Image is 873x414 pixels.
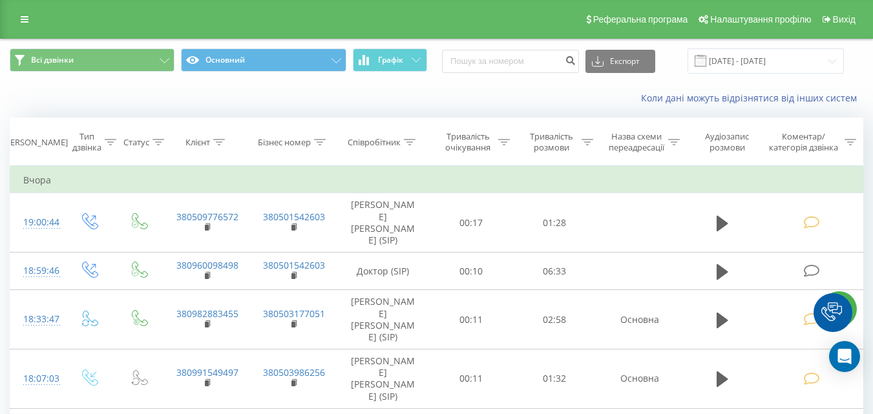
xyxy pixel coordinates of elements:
button: Основний [181,48,346,72]
div: 18:33:47 [23,307,50,332]
td: Основна [596,349,683,409]
div: Аудіозапис розмови [695,131,760,153]
td: [PERSON_NAME] [PERSON_NAME] (SIP) [337,349,430,409]
span: Реферальна програма [593,14,688,25]
div: Коментар/категорія дзвінка [766,131,841,153]
td: 01:32 [513,349,596,409]
td: [PERSON_NAME] [PERSON_NAME] (SIP) [337,193,430,253]
td: 00:17 [430,193,513,253]
div: 18:59:46 [23,258,50,284]
td: Основна [596,290,683,349]
td: [PERSON_NAME] [PERSON_NAME] (SIP) [337,290,430,349]
td: 00:11 [430,349,513,409]
td: Доктор (SIP) [337,253,430,290]
span: Графік [378,56,403,65]
a: 380501542603 [263,259,325,271]
div: [PERSON_NAME] [3,137,68,148]
td: 06:33 [513,253,596,290]
div: Клієнт [185,137,210,148]
div: 18:07:03 [23,366,50,391]
div: Назва схеми переадресації [608,131,665,153]
div: Бізнес номер [258,137,311,148]
div: Співробітник [348,137,401,148]
a: 380501542603 [263,211,325,223]
button: Всі дзвінки [10,48,174,72]
a: 380960098498 [176,259,238,271]
input: Пошук за номером [442,50,579,73]
span: Всі дзвінки [31,55,74,65]
a: 380509776572 [176,211,238,223]
span: Налаштування профілю [710,14,811,25]
td: 00:11 [430,290,513,349]
div: 19:00:44 [23,210,50,235]
a: 380982883455 [176,307,238,320]
button: Графік [353,48,427,72]
div: Тривалість розмови [525,131,578,153]
div: Статус [123,137,149,148]
td: Вчора [10,167,863,193]
a: 380991549497 [176,366,238,378]
a: 380503986256 [263,366,325,378]
button: Експорт [585,50,655,73]
a: 380503177051 [263,307,325,320]
td: 02:58 [513,290,596,349]
a: Коли дані можуть відрізнятися вiд інших систем [641,92,863,104]
span: Вихід [833,14,856,25]
div: Тип дзвінка [72,131,101,153]
td: 00:10 [430,253,513,290]
div: Open Intercom Messenger [829,341,860,372]
div: Тривалість очікування [441,131,495,153]
td: 01:28 [513,193,596,253]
